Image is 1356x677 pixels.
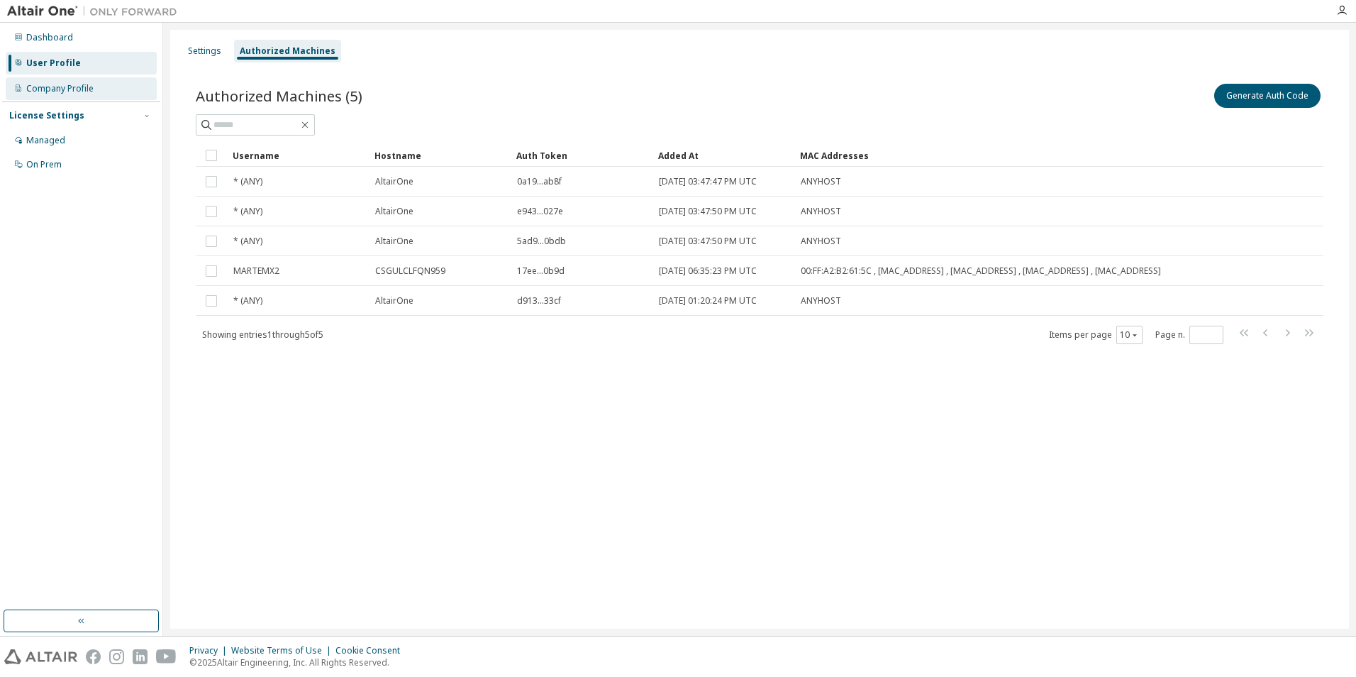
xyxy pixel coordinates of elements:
[189,645,231,656] div: Privacy
[233,236,262,247] span: * (ANY)
[517,176,562,187] span: 0a19...ab8f
[231,645,335,656] div: Website Terms of Use
[375,206,413,217] span: AltairOne
[188,45,221,57] div: Settings
[659,176,757,187] span: [DATE] 03:47:47 PM UTC
[156,649,177,664] img: youtube.svg
[26,83,94,94] div: Company Profile
[233,265,279,277] span: MARTEMX2
[7,4,184,18] img: Altair One
[801,236,841,247] span: ANYHOST
[196,86,362,106] span: Authorized Machines (5)
[233,176,262,187] span: * (ANY)
[658,144,789,167] div: Added At
[233,295,262,307] span: * (ANY)
[517,265,565,277] span: 17ee...0b9d
[1155,326,1223,344] span: Page n.
[109,649,124,664] img: instagram.svg
[801,206,841,217] span: ANYHOST
[86,649,101,664] img: facebook.svg
[26,135,65,146] div: Managed
[375,265,445,277] span: CSGULCLFQN959
[375,236,413,247] span: AltairOne
[233,144,363,167] div: Username
[801,265,1161,277] span: 00:FF:A2:B2:61:5C , [MAC_ADDRESS] , [MAC_ADDRESS] , [MAC_ADDRESS] , [MAC_ADDRESS]
[801,295,841,307] span: ANYHOST
[659,265,757,277] span: [DATE] 06:35:23 PM UTC
[26,159,62,170] div: On Prem
[26,32,73,43] div: Dashboard
[1049,326,1143,344] span: Items per page
[202,329,323,341] span: Showing entries 1 through 5 of 5
[659,206,757,217] span: [DATE] 03:47:50 PM UTC
[4,649,77,664] img: altair_logo.svg
[375,176,413,187] span: AltairOne
[1120,329,1139,341] button: 10
[1214,84,1321,108] button: Generate Auth Code
[517,295,561,307] span: d913...33cf
[335,645,409,656] div: Cookie Consent
[659,295,757,307] span: [DATE] 01:20:24 PM UTC
[9,110,84,121] div: License Settings
[26,57,81,69] div: User Profile
[240,45,335,57] div: Authorized Machines
[233,206,262,217] span: * (ANY)
[516,144,647,167] div: Auth Token
[374,144,505,167] div: Hostname
[189,656,409,668] p: © 2025 Altair Engineering, Inc. All Rights Reserved.
[375,295,413,307] span: AltairOne
[801,176,841,187] span: ANYHOST
[659,236,757,247] span: [DATE] 03:47:50 PM UTC
[517,236,566,247] span: 5ad9...0bdb
[517,206,563,217] span: e943...027e
[800,144,1174,167] div: MAC Addresses
[133,649,148,664] img: linkedin.svg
